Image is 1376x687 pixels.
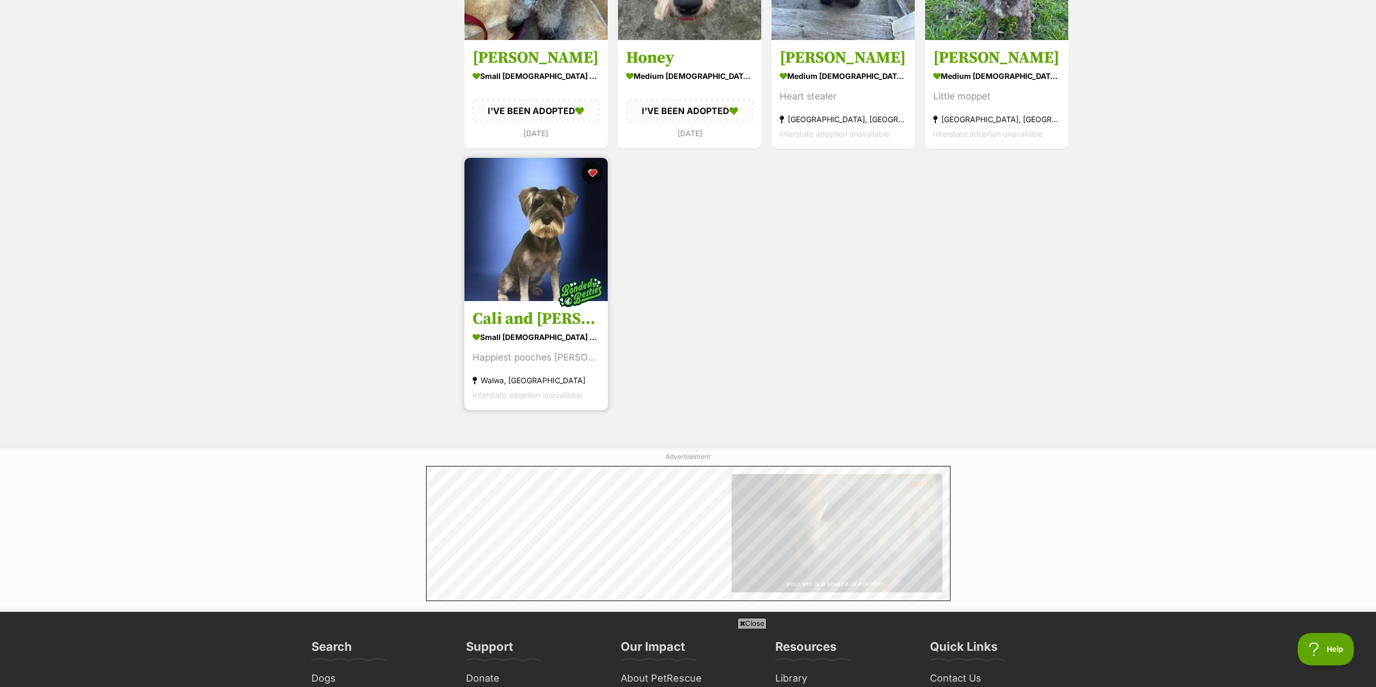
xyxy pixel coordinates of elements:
div: Heart stealer [780,90,907,104]
a: Contact Us [926,670,1069,687]
img: bonded besties [554,265,608,319]
div: medium [DEMOGRAPHIC_DATA] Dog [933,69,1060,84]
div: [DATE] [473,126,600,141]
div: medium [DEMOGRAPHIC_DATA] Dog [626,69,753,84]
div: Walwa, [GEOGRAPHIC_DATA] [473,373,600,388]
a: Honey medium [DEMOGRAPHIC_DATA] Dog I'VE BEEN ADOPTED [DATE] favourite [618,40,761,149]
a: Cali and [PERSON_NAME] small [DEMOGRAPHIC_DATA] Dog Happiest pooches [PERSON_NAME] Walwa, [GEOGRA... [464,301,608,410]
a: Donate [462,670,606,687]
a: [PERSON_NAME] small [DEMOGRAPHIC_DATA] Dog I'VE BEEN ADOPTED [DATE] favourite [464,40,608,149]
h3: [PERSON_NAME] [780,48,907,69]
h3: Cali and [PERSON_NAME] [473,309,600,329]
span: Interstate adoption unavailable [473,390,582,399]
h3: Honey [626,48,753,69]
div: [GEOGRAPHIC_DATA], [GEOGRAPHIC_DATA] [933,112,1060,127]
img: Cali and Theo [464,158,608,301]
iframe: Advertisement [491,633,885,682]
div: small [DEMOGRAPHIC_DATA] Dog [473,329,600,345]
iframe: Advertisement [426,466,950,601]
h3: Quick Links [930,639,998,661]
span: Interstate adoption unavailable [780,130,889,139]
div: I'VE BEEN ADOPTED [626,100,753,123]
div: [DATE] [626,126,753,141]
div: small [DEMOGRAPHIC_DATA] Dog [473,69,600,84]
span: Close [737,618,767,629]
div: I'VE BEEN ADOPTED [473,100,600,123]
a: Dogs [307,670,451,687]
h3: [PERSON_NAME] [473,48,600,69]
div: medium [DEMOGRAPHIC_DATA] Dog [780,69,907,84]
div: Little moppet [933,90,1060,104]
div: Happiest pooches [PERSON_NAME] [473,350,600,365]
span: Interstate adoption unavailable [933,130,1043,139]
div: [GEOGRAPHIC_DATA], [GEOGRAPHIC_DATA] [780,112,907,127]
a: [PERSON_NAME] medium [DEMOGRAPHIC_DATA] Dog Little moppet [GEOGRAPHIC_DATA], [GEOGRAPHIC_DATA] In... [925,40,1068,150]
a: [PERSON_NAME] medium [DEMOGRAPHIC_DATA] Dog Heart stealer [GEOGRAPHIC_DATA], [GEOGRAPHIC_DATA] In... [772,40,915,150]
button: favourite [582,162,603,184]
h3: Support [466,639,513,661]
h3: [PERSON_NAME] [933,48,1060,69]
h3: Search [311,639,352,661]
iframe: Help Scout Beacon - Open [1298,633,1354,665]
